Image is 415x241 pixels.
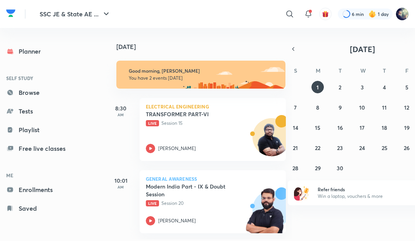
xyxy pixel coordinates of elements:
[396,7,409,21] img: Akhilesh Anand
[315,144,320,152] abbr: September 22, 2025
[405,67,408,74] abbr: Friday
[382,104,387,111] abbr: September 11, 2025
[146,176,280,181] p: General Awareness
[383,67,386,74] abbr: Thursday
[293,144,298,152] abbr: September 21, 2025
[253,122,290,160] img: Avatar
[337,164,343,172] abbr: September 30, 2025
[337,124,343,131] abbr: September 16, 2025
[6,7,16,21] a: Company Logo
[356,141,368,154] button: September 24, 2025
[289,121,302,134] button: September 14, 2025
[350,44,375,54] span: [DATE]
[146,183,242,198] h5: Modern India Part - IX & Doubt Session
[294,104,297,111] abbr: September 7, 2025
[289,141,302,154] button: September 21, 2025
[129,68,274,74] h6: Good morning, [PERSON_NAME]
[105,104,137,112] h5: 8:30
[404,104,409,111] abbr: September 12, 2025
[404,144,410,152] abbr: September 26, 2025
[334,121,346,134] button: September 16, 2025
[401,141,413,154] button: September 26, 2025
[404,124,410,131] abbr: September 19, 2025
[311,162,324,174] button: September 29, 2025
[334,81,346,93] button: September 2, 2025
[334,101,346,114] button: September 9, 2025
[146,120,159,126] span: Live
[311,121,324,134] button: September 15, 2025
[322,10,329,17] img: avatar
[378,141,391,154] button: September 25, 2025
[316,84,319,91] abbr: September 1, 2025
[294,67,297,74] abbr: Sunday
[146,200,263,207] p: Session 20
[339,67,342,74] abbr: Tuesday
[356,121,368,134] button: September 17, 2025
[401,121,413,134] button: September 19, 2025
[315,164,321,172] abbr: September 29, 2025
[146,200,159,206] span: Live
[318,186,413,193] h6: Refer friends
[378,81,391,93] button: September 4, 2025
[339,104,342,111] abbr: September 9, 2025
[129,75,274,81] p: You have 2 events [DATE]
[316,104,319,111] abbr: September 8, 2025
[292,164,298,172] abbr: September 28, 2025
[243,187,286,241] img: unacademy
[401,81,413,93] button: September 5, 2025
[359,144,365,152] abbr: September 24, 2025
[337,144,343,152] abbr: September 23, 2025
[158,217,196,224] p: [PERSON_NAME]
[382,144,387,152] abbr: September 25, 2025
[116,61,285,89] img: morning
[360,67,366,74] abbr: Wednesday
[289,162,302,174] button: September 28, 2025
[334,141,346,154] button: September 23, 2025
[311,141,324,154] button: September 22, 2025
[318,193,413,200] p: Win a laptop, vouchers & more
[289,101,302,114] button: September 7, 2025
[356,81,368,93] button: September 3, 2025
[116,44,294,50] h4: [DATE]
[6,7,16,19] img: Company Logo
[293,124,298,131] abbr: September 14, 2025
[405,84,408,91] abbr: September 5, 2025
[359,104,365,111] abbr: September 10, 2025
[383,84,386,91] abbr: September 4, 2025
[339,84,341,91] abbr: September 2, 2025
[158,145,196,152] p: [PERSON_NAME]
[311,101,324,114] button: September 8, 2025
[368,10,376,18] img: streak
[361,84,364,91] abbr: September 3, 2025
[401,101,413,114] button: September 12, 2025
[146,110,242,118] h5: TRANSFORMER PART-VI
[105,176,137,185] h5: 10:01
[378,121,391,134] button: September 18, 2025
[334,162,346,174] button: September 30, 2025
[382,124,387,131] abbr: September 18, 2025
[319,8,332,20] button: avatar
[311,81,324,93] button: September 1, 2025
[378,101,391,114] button: September 11, 2025
[294,185,310,201] img: referral
[146,104,280,109] p: Electrical Engineering
[105,185,137,189] p: AM
[105,112,137,117] p: AM
[316,67,320,74] abbr: Monday
[35,6,116,22] button: SSC JE & State AE ...
[146,120,263,127] p: Session 15
[356,101,368,114] button: September 10, 2025
[360,124,365,131] abbr: September 17, 2025
[315,124,320,131] abbr: September 15, 2025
